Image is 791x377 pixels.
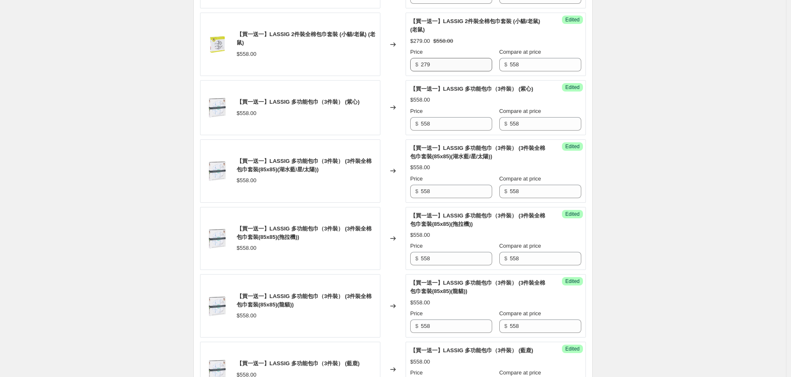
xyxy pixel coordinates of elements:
div: $558.00 [237,176,256,185]
span: Compare at price [499,49,541,55]
span: 【買一送一】LASSIG 多功能包巾（3件裝） (3件裝全棉包巾套裝(85x85)(湖水藍/星/太陽)) [410,145,545,160]
span: Edited [565,211,580,217]
div: $558.00 [237,109,256,118]
span: Edited [565,16,580,23]
span: Price [410,175,423,182]
div: $558.00 [410,163,430,172]
img: 1312006108_1_599dff60-468f-478e-b029-1935486258ef_80x.jpg [205,32,230,57]
span: 【買一送一】LASSIG 2件裝全棉包巾套裝 (小貓/老鼠) (老鼠) [237,31,375,46]
span: 【買一送一】LASSIG 多功能包巾（3件裝） (3件裝全棉包巾套裝(85x85)(湖水藍/星/太陽)) [237,158,372,173]
span: Compare at price [499,369,541,376]
span: Compare at price [499,175,541,182]
span: Edited [565,278,580,285]
span: 【買一送一】LASSIG 多功能包巾（3件裝） (紫心) [410,86,533,92]
img: lmcvps099_1_300_fb18d19f-8f57-47ec-95e2-fcffb144d6b4_80x.jpg [205,293,230,319]
span: Compare at price [499,310,541,317]
span: $ [504,61,507,68]
span: Compare at price [499,243,541,249]
span: 【買一送一】LASSIG 多功能包巾（3件裝） (3件裝全棉包巾套裝(85x85)(拖拉機)) [410,212,545,227]
span: 【買一送一】LASSIG 多功能包巾（3件裝） (3件裝全棉包巾套裝(85x85)(龍貓)) [410,280,545,294]
div: $558.00 [237,312,256,320]
span: $ [504,120,507,127]
span: $ [504,323,507,329]
img: lmcvps099_1_300_fb18d19f-8f57-47ec-95e2-fcffb144d6b4_80x.jpg [205,158,230,183]
span: $ [504,255,507,262]
span: Edited [565,84,580,91]
div: $279.00 [410,37,430,45]
span: $ [504,188,507,194]
div: $558.00 [237,244,256,252]
span: 【買一送一】LASSIG 2件裝全棉包巾套裝 (小貓/老鼠) (老鼠) [410,18,540,33]
span: Price [410,49,423,55]
span: 【買一送一】LASSIG 多功能包巾（3件裝） (3件裝全棉包巾套裝(85x85)(龍貓)) [237,293,372,308]
span: 【買一送一】LASSIG 多功能包巾（3件裝） (紫心) [237,99,360,105]
span: $ [415,255,418,262]
span: $ [415,61,418,68]
span: Edited [565,346,580,352]
span: $ [415,120,418,127]
img: lmcvps099_1_300_fb18d19f-8f57-47ec-95e2-fcffb144d6b4_80x.jpg [205,95,230,120]
span: 【買一送一】LASSIG 多功能包巾（3件裝） (藍鹿) [410,347,533,353]
img: lmcvps099_1_300_fb18d19f-8f57-47ec-95e2-fcffb144d6b4_80x.jpg [205,226,230,251]
span: 【買一送一】LASSIG 多功能包巾（3件裝） (藍鹿) [237,360,360,367]
div: $558.00 [410,231,430,239]
span: Price [410,369,423,376]
span: Price [410,310,423,317]
span: Edited [565,143,580,150]
span: Price [410,243,423,249]
span: $ [415,323,418,329]
span: Compare at price [499,108,541,114]
span: Price [410,108,423,114]
strike: $558.00 [433,37,453,45]
div: $558.00 [237,50,256,58]
div: $558.00 [410,298,430,307]
div: $558.00 [410,96,430,104]
span: $ [415,188,418,194]
div: $558.00 [410,358,430,366]
span: 【買一送一】LASSIG 多功能包巾（3件裝） (3件裝全棉包巾套裝(85x85)(拖拉機)) [237,225,372,240]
